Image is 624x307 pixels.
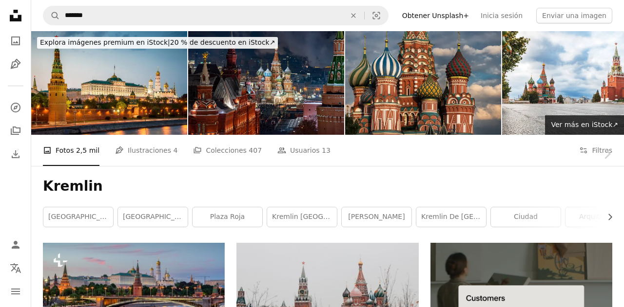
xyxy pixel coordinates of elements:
[342,207,411,227] a: [PERSON_NAME]
[590,107,624,200] a: Siguiente
[43,207,113,227] a: [GEOGRAPHIC_DATA]
[322,145,331,156] span: 13
[267,207,337,227] a: Kremlin [GEOGRAPHIC_DATA]
[188,31,344,135] img: Vista superior de la Catedral de San Basilio en Moscú por la noche, con sus vibrantes cúpulas ilu...
[365,6,388,25] button: Búsqueda visual
[115,135,177,166] a: Ilustraciones 4
[193,207,262,227] a: Plaza Roja
[43,178,612,195] h1: Kremlin
[37,37,278,49] div: 20 % de descuento en iStock ↗
[6,54,25,74] a: Ilustraciones
[249,145,262,156] span: 407
[43,6,389,25] form: Encuentra imágenes en todo el sitio
[173,145,177,156] span: 4
[6,98,25,117] a: Explorar
[6,282,25,301] button: Menú
[277,135,331,166] a: Usuarios 13
[343,6,364,25] button: Borrar
[40,38,170,46] span: Explora imágenes premium en iStock |
[6,258,25,278] button: Idioma
[551,121,618,128] span: Ver más en iStock ↗
[193,135,262,166] a: Colecciones 407
[491,207,561,227] a: ciudad
[345,31,501,135] img: St. Basil's Cathedral Domes and architectural details. Shoot at golden hour, Russia, Moscow
[43,6,60,25] button: Buscar en Unsplash
[118,207,188,227] a: [GEOGRAPHIC_DATA]
[579,135,612,166] button: Filtros
[31,31,187,135] img: Kremlin de Moscú en Rusia de Crepúsculo al atardecer
[601,207,612,227] button: desplazar lista a la derecha
[536,8,612,23] button: Enviar una imagen
[31,31,284,54] a: Explora imágenes premium en iStock|20 % de descuento en iStock↗
[6,31,25,51] a: Fotos
[6,235,25,254] a: Iniciar sesión / Registrarse
[416,207,486,227] a: Kremlin de [GEOGRAPHIC_DATA]
[396,8,475,23] a: Obtener Unsplash+
[43,277,225,286] a: Una toma panorámica del río Moscova con larga exposición cerca del Kremlin por la noche en Moscú,...
[545,115,624,135] a: Ver más en iStock↗
[475,8,528,23] a: Inicia sesión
